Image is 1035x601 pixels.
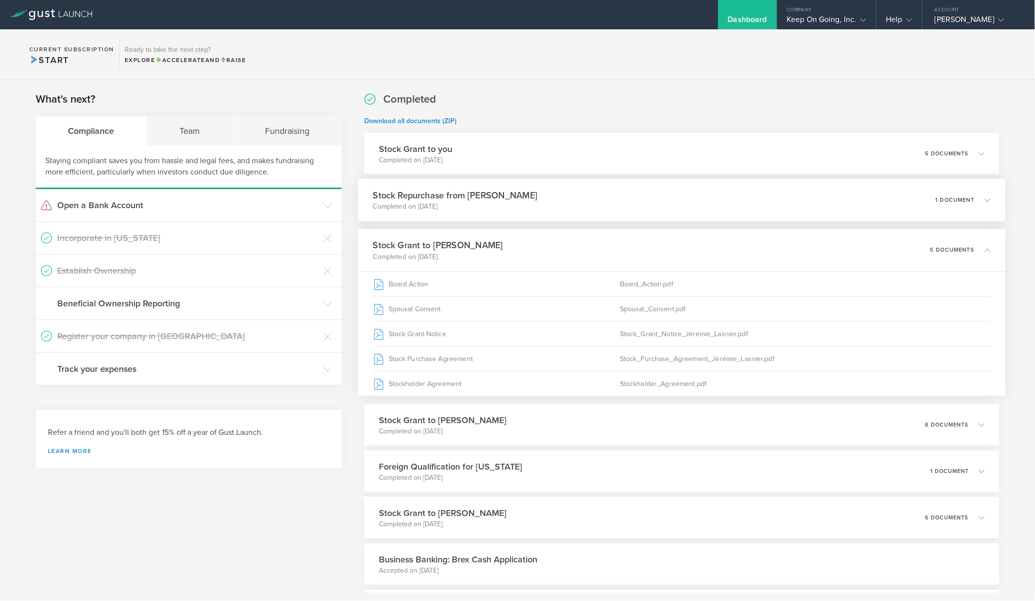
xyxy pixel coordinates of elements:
h3: Refer a friend and you'll both get 15% off a year of Gust Launch. [48,427,330,438]
p: Completed on [DATE] [379,155,452,165]
p: 6 documents [925,422,969,428]
div: Fundraising [233,116,342,146]
div: Staying compliant saves you from hassle and legal fees, and makes fundraising more efficient, par... [36,146,342,189]
h2: What's next? [36,92,95,107]
div: Dashboard [728,15,767,29]
div: [PERSON_NAME] [935,15,1018,29]
div: Spousal Consent [373,297,620,321]
p: Completed on [DATE] [379,519,506,529]
div: Stock_Grant_Notice_Jérémie_Lasnier.pdf [620,322,991,346]
div: Board Action [373,272,620,296]
a: Download all documents (ZIP) [364,117,457,125]
div: Stock Grant Notice [373,322,620,346]
div: Stock_Purchase_Agreement_Jérémie_Lasnier.pdf [620,346,991,371]
span: and [155,57,220,64]
div: Explore [125,56,246,64]
h3: Beneficial Ownership Reporting [57,297,318,310]
p: Accepted on [DATE] [379,566,537,576]
h3: Business Banking: Brex Cash Application [379,553,537,566]
h3: Foreign Qualification for [US_STATE] [379,460,522,473]
p: 1 document [931,469,969,474]
div: Ready to take the next step?ExploreAccelerateandRaise [119,39,251,69]
div: Keep On Going, Inc. [787,15,866,29]
div: Team [147,116,232,146]
p: 6 documents [925,515,969,520]
h3: Stock Grant to [PERSON_NAME] [373,239,503,252]
p: 5 documents [925,151,969,156]
div: Compliance [36,116,147,146]
h3: Track your expenses [57,363,318,375]
div: Board_Action.pdf [620,272,991,296]
div: Stockholder_Agreement.pdf [620,371,991,396]
h2: Completed [383,92,436,107]
p: Completed on [DATE] [373,202,538,212]
div: Stockholder Agreement [373,371,620,396]
div: Stock Purchase Agreement [373,346,620,371]
div: Help [886,15,912,29]
h3: Stock Grant to [PERSON_NAME] [379,507,506,519]
iframe: Chat Widget [986,554,1035,601]
a: Learn more [48,448,330,454]
p: 1 document [936,197,975,203]
h3: Stock Grant to [PERSON_NAME] [379,414,506,427]
h3: Open a Bank Account [57,199,318,212]
h3: Register your company in [GEOGRAPHIC_DATA] [57,330,318,343]
h2: Current Subscription [29,46,114,52]
p: Completed on [DATE] [373,252,503,261]
p: 5 documents [930,247,975,253]
h3: Stock Grant to you [379,143,452,155]
span: Accelerate [155,57,205,64]
div: Spousal_Consent.pdf [620,297,991,321]
span: Raise [220,57,246,64]
h3: Incorporate in [US_STATE] [57,232,318,244]
h3: Ready to take the next step? [125,46,246,53]
p: Completed on [DATE] [379,473,522,483]
h3: Establish Ownership [57,264,318,277]
h3: Stock Repurchase from [PERSON_NAME] [373,189,538,202]
p: Completed on [DATE] [379,427,506,436]
span: Start [29,55,69,65]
